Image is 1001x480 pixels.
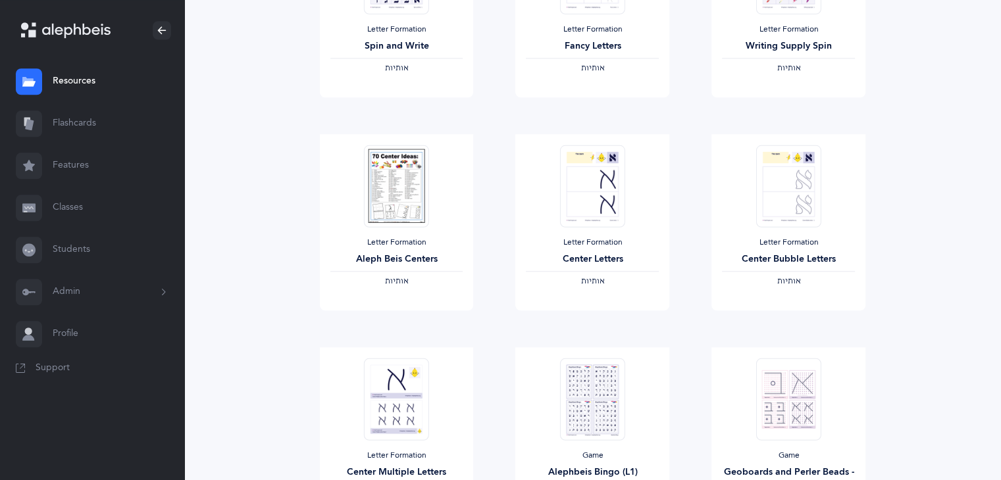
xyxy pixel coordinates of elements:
[526,39,659,53] div: Fancy Letters
[722,237,855,248] div: Letter Formation
[526,466,659,479] div: Alephbeis Bingo (L1)
[330,450,463,461] div: Letter Formation
[364,358,428,440] img: Center_multiple_letters_thumbnail_1578352447.png
[722,252,855,266] div: Center Bubble Letters
[722,450,855,461] div: Game
[330,39,463,53] div: Spin and Write
[526,252,659,266] div: Center Letters
[384,63,408,72] span: ‫אותיות‬
[526,450,659,461] div: Game
[756,358,821,440] img: Geoboard_and_Perler_Beads_L1_thumbnail_1580929538.png
[580,276,604,285] span: ‫אותיות‬
[756,145,821,227] img: Center_Bubble_Letters_thumbnail_1578543101.png
[722,39,855,53] div: Writing Supply Spin
[526,237,659,248] div: Letter Formation
[384,276,408,285] span: ‫אותיות‬
[330,237,463,248] div: Letter Formation
[526,24,659,35] div: Letter Formation
[36,362,70,375] span: Support
[777,276,800,285] span: ‫אותיות‬
[330,252,463,266] div: Aleph Beis Centers
[560,358,625,440] img: Bingo_L1_thumbnail_1579468140.png
[560,145,625,227] img: Center_letters_thumbnail_1578362769.png
[364,145,428,227] img: 70_centers_1545570824.PNG
[330,466,463,479] div: Center Multiple Letters
[580,63,604,72] span: ‫אותיות‬
[777,63,800,72] span: ‫אותיות‬
[330,24,463,35] div: Letter Formation
[722,24,855,35] div: Letter Formation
